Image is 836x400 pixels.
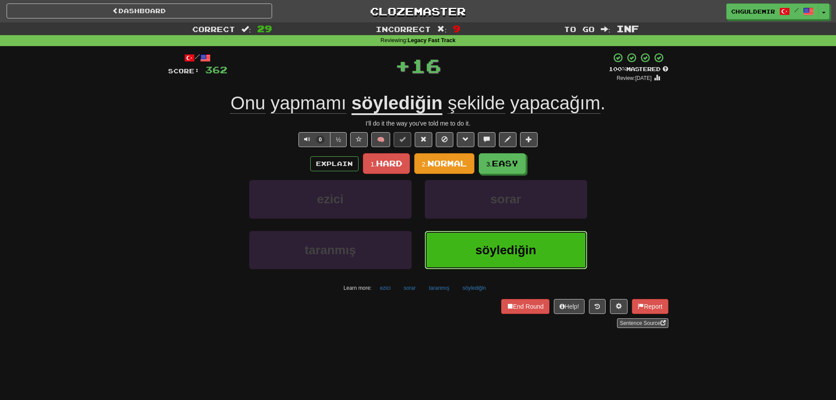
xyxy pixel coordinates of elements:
[479,153,526,174] button: 3.Easy
[448,93,505,114] span: şekilde
[609,65,626,72] span: 100 %
[501,299,549,314] button: End Round
[436,132,453,147] button: Ignore sentence (alt+i)
[453,23,460,34] span: 9
[617,318,668,328] a: Sentence Source
[285,4,551,19] a: Clozemaster
[617,75,652,81] small: Review: [DATE]
[371,132,390,147] button: 🧠
[609,65,668,73] div: Mastered
[564,25,595,33] span: To go
[617,23,639,34] span: Inf
[478,132,495,147] button: Discuss sentence (alt+u)
[316,136,325,144] span: 0
[490,192,521,206] span: sorar
[192,25,235,33] span: Correct
[414,153,474,174] button: 2.Normal
[475,243,536,257] span: söylediğin
[415,132,432,147] button: Reset to 0% Mastered (alt+r)
[168,119,668,128] div: I'll do it the way you've told me to do it.
[394,132,411,147] button: Set this sentence to 100% Mastered (alt+m)
[442,93,605,114] span: .
[601,25,610,33] span: :
[457,132,474,147] button: Grammar (alt+g)
[726,4,818,19] a: chguldemir /
[427,159,467,168] span: Normal
[486,160,492,168] small: 3.
[249,231,412,269] button: taranmış
[632,299,668,314] button: Report
[520,132,538,147] button: Add to collection (alt+a)
[7,4,272,18] a: Dashboard
[310,156,359,171] button: Explain
[395,52,410,79] span: +
[458,281,491,295] button: söylediğin
[399,281,420,295] button: sorar
[589,299,606,314] button: Round history (alt+y)
[344,285,372,291] small: Learn more:
[510,93,600,114] span: yapacağım
[731,7,775,15] span: chguldemir
[794,7,799,13] span: /
[205,64,227,75] span: 362
[376,25,431,33] span: Incorrect
[352,93,443,115] u: söylediğin
[330,132,347,147] button: ½
[424,281,454,295] button: taranmış
[375,281,395,295] button: ezici
[376,159,402,168] span: Hard
[350,132,368,147] button: Favorite sentence (alt+f)
[305,243,356,257] span: taranmış
[492,159,518,168] span: Easy
[422,160,427,168] small: 2.
[241,25,251,33] span: :
[297,132,347,147] div: Text-to-speech controls
[425,180,587,218] button: sorar
[499,132,517,147] button: Edit sentence (alt+d)
[298,132,330,147] button: 0
[257,23,272,34] span: 29
[317,192,344,206] span: ezici
[408,37,456,43] strong: Legacy Fast Track
[425,231,587,269] button: söylediğin
[410,54,441,76] span: 16
[249,180,412,218] button: ezici
[437,25,447,33] span: :
[370,160,376,168] small: 1.
[230,93,265,114] span: Onu
[168,52,227,63] div: /
[554,299,585,314] button: Help!
[363,153,410,174] button: 1.Hard
[168,67,200,75] span: Score:
[270,93,346,114] span: yapmamı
